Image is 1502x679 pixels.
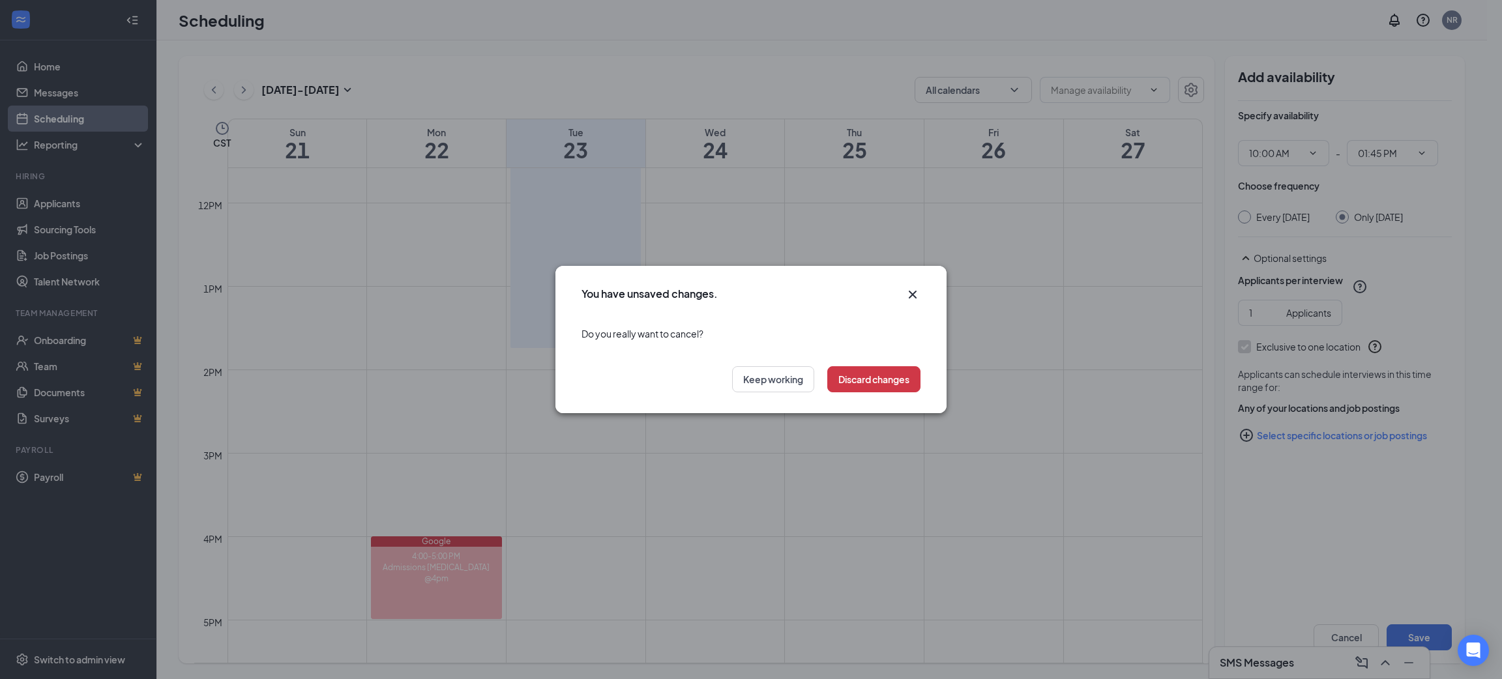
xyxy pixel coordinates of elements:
[905,287,920,302] svg: Cross
[582,314,920,353] div: Do you really want to cancel?
[905,287,920,302] button: Close
[582,287,718,301] h3: You have unsaved changes.
[1458,635,1489,666] div: Open Intercom Messenger
[732,366,814,392] button: Keep working
[827,366,920,392] button: Discard changes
